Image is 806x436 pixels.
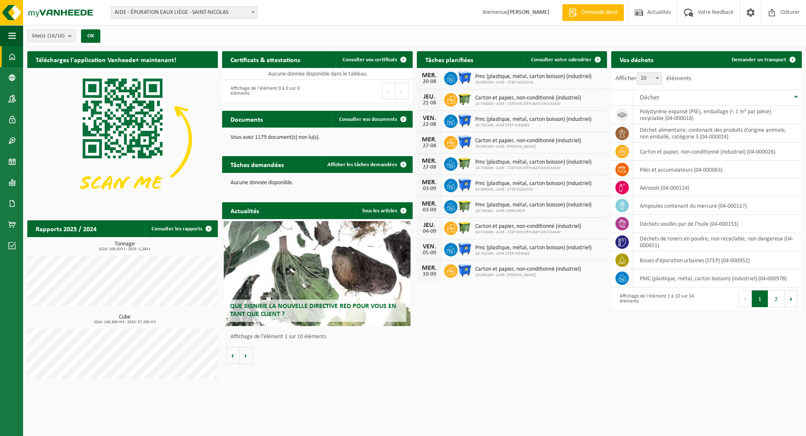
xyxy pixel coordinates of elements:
[421,164,438,170] div: 27-08
[611,51,662,68] h2: Vos déchets
[458,92,472,106] img: WB-1100-HPE-GN-50
[475,209,591,214] span: 10-782441 - AIDE- SERAING 6
[382,83,395,99] button: Previous
[633,106,802,124] td: polystyrène expansé (PSE), emballage (< 1 m² par pièce) recyclable (04-000018)
[475,138,581,144] span: Carton et papier, non-conditionné (industriel)
[111,7,257,18] span: AIDE - ÉPURATION EAUX LIÉGE - SAINT-NICOLAS
[27,68,218,211] img: Download de VHEPlus App
[226,347,240,364] button: Vorige
[343,57,397,63] span: Consulter vos certificats
[475,123,591,128] span: 10-752160 - AIDE STEP WEGNEZ
[458,220,472,235] img: WB-1100-HPE-GN-50
[336,51,412,68] a: Consulter vos certificats
[421,136,438,143] div: MER.
[222,111,271,127] h2: Documents
[355,202,412,219] a: Tous les articles
[417,51,482,68] h2: Tâches planifiées
[421,72,438,79] div: MER.
[458,70,472,85] img: WB-1100-HPE-BE-01
[31,247,218,251] span: 2024: 100,625 t - 2025: 1,284 t
[768,290,785,307] button: 2
[475,266,581,273] span: Carton et papier, non-conditionné (industriel)
[327,162,397,167] span: Afficher les tâches demandées
[732,57,786,63] span: Demander un transport
[458,156,472,170] img: WB-1100-HPE-GN-50
[230,334,408,340] p: Affichage de l'élément 1 sur 10 éléments
[421,250,438,256] div: 05-09
[458,242,472,256] img: WB-1100-HPE-BE-01
[524,51,606,68] a: Consulter votre calendrier
[230,180,404,186] p: Aucune donnée disponible.
[421,243,438,250] div: VEN.
[421,207,438,213] div: 03-09
[633,179,802,197] td: aérosols (04-000114)
[222,156,292,172] h2: Tâches demandées
[633,124,802,143] td: déchet alimentaire, contenant des produits d'origine animale, non emballé, catégorie 3 (04-000024)
[475,273,581,278] span: 10-593293 - AIDE- [PERSON_NAME]
[475,159,591,166] span: Pmc (plastique, métal, carton boisson) (industriel)
[27,29,76,42] button: Site(s)(16/16)
[421,179,438,186] div: MER.
[339,117,397,122] span: Consulter vos documents
[508,9,550,16] strong: [PERSON_NAME]
[785,290,798,307] button: Next
[230,303,396,318] span: Que signifie la nouvelle directive RED pour vous en tant que client ?
[421,115,438,122] div: VEN.
[475,245,591,251] span: Pmc (plastique, métal, carton boisson) (industriel)
[421,100,438,106] div: 21-08
[32,30,65,42] span: Site(s)
[421,201,438,207] div: MER.
[421,186,438,192] div: 03-09
[421,158,438,164] div: MER.
[633,143,802,161] td: carton et papier, non-conditionné (industriel) (04-000026)
[475,116,591,123] span: Pmc (plastique, métal, carton boisson) (industriel)
[640,94,659,101] span: Déchet
[475,95,581,102] span: Carton et papier, non-conditionné (industriel)
[633,215,802,233] td: déchets souillés par de l'huile (04-000153)
[224,221,411,326] a: Que signifie la nouvelle directive RED pour vous en tant que client ?
[240,347,253,364] button: Volgende
[615,75,691,82] label: Afficher éléments
[475,223,581,230] span: Carton et papier, non-conditionné (industriel)
[637,72,662,85] span: 10
[475,102,581,107] span: 10-743809 - AIDE - STATION D'ÉPURATION D'AMAY
[230,135,404,141] p: Vous avez 1179 document(s) non lu(s).
[395,83,408,99] button: Next
[145,220,217,237] a: Consulter les rapports
[475,144,581,149] span: 10-593293 - AIDE- [PERSON_NAME]
[475,202,591,209] span: Pmc (plastique, métal, carton boisson) (industriel)
[27,51,185,68] h2: Téléchargez l'application Vanheede+ maintenant!
[531,57,591,63] span: Consulter votre calendrier
[633,161,802,179] td: Piles et accumulateurs (04-000063)
[421,222,438,229] div: JEU.
[332,111,412,128] a: Consulter vos documents
[752,290,768,307] button: 1
[222,68,413,80] td: Aucune donnée disponible dans le tableau
[637,73,662,84] span: 10
[421,265,438,272] div: MER.
[421,94,438,100] div: JEU.
[421,229,438,235] div: 04-09
[458,135,472,149] img: WB-1100-HPE-BE-01
[633,197,802,215] td: ampoules contenant du mercure (04-000117)
[475,187,591,192] span: 10-099256 - AIDE - STEP SCLESSIN
[31,241,218,251] h3: Tonnage
[421,272,438,277] div: 10-09
[81,29,100,43] button: OK
[475,251,591,256] span: 10-752160 - AIDE STEP WEGNEZ
[475,73,591,80] span: Pmc (plastique, métal, carton boisson) (industriel)
[615,290,702,308] div: Affichage de l'élément 1 à 10 sur 14 éléments
[421,122,438,128] div: 22-08
[222,202,267,219] h2: Actualités
[111,6,258,19] span: AIDE - ÉPURATION EAUX LIÉGE - SAINT-NICOLAS
[458,199,472,213] img: WB-1100-HPE-GN-50
[633,269,802,287] td: PMC (plastique, métal, carton boisson) (industriel) (04-000978)
[222,51,309,68] h2: Certificats & attestations
[421,79,438,85] div: 20-08
[47,33,65,39] count: (16/16)
[579,8,620,17] span: Demande devis
[725,51,801,68] a: Demander un transport
[321,156,412,173] a: Afficher les tâches demandées
[738,290,752,307] button: Previous
[633,251,802,269] td: boues d'épuration urbaines (STEP) (04-000952)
